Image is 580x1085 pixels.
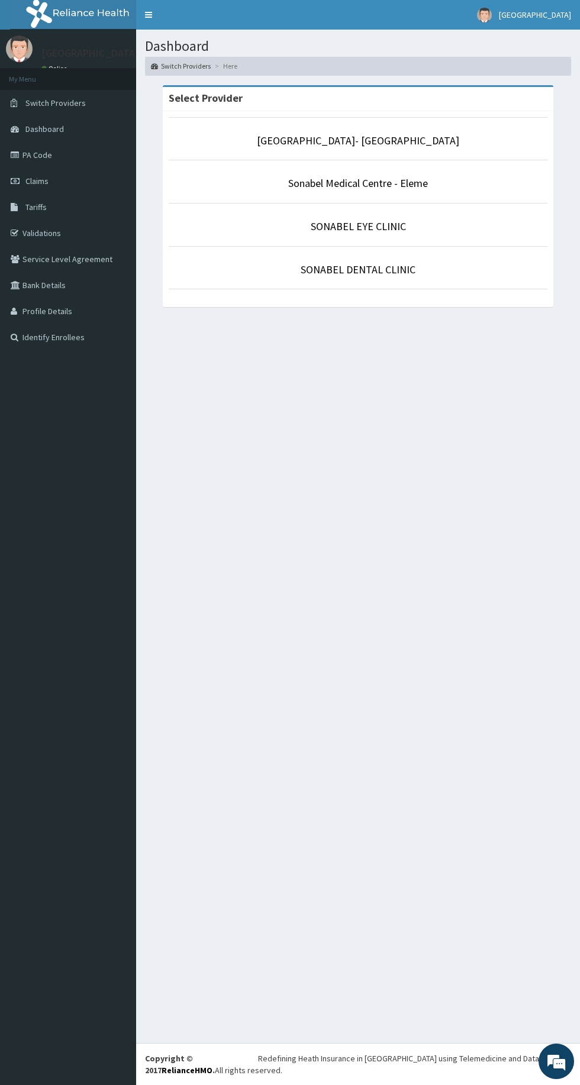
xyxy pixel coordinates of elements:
span: Tariffs [25,202,47,212]
div: Redefining Heath Insurance in [GEOGRAPHIC_DATA] using Telemedicine and Data Science! [258,1052,571,1064]
a: Online [41,64,70,73]
a: Sonabel Medical Centre - Eleme [288,176,428,190]
footer: All rights reserved. [136,1043,580,1085]
img: User Image [6,35,33,62]
a: Switch Providers [151,61,211,71]
li: Here [212,61,237,71]
strong: Copyright © 2017 . [145,1053,215,1076]
span: Claims [25,176,49,186]
span: Switch Providers [25,98,86,108]
img: User Image [477,8,492,22]
p: [GEOGRAPHIC_DATA] [41,48,139,59]
a: SONABEL EYE CLINIC [311,219,406,233]
span: [GEOGRAPHIC_DATA] [499,9,571,20]
a: RelianceHMO [162,1065,212,1076]
a: [GEOGRAPHIC_DATA]- [GEOGRAPHIC_DATA] [257,134,459,147]
strong: Select Provider [169,91,243,105]
a: SONABEL DENTAL CLINIC [301,263,415,276]
span: Dashboard [25,124,64,134]
h1: Dashboard [145,38,571,54]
